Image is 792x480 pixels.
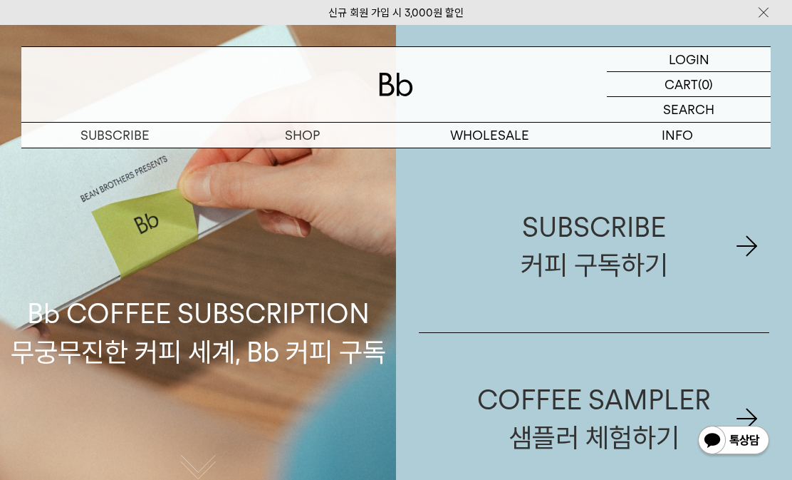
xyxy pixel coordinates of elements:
a: SUBSCRIBE커피 구독하기 [419,160,769,332]
div: COFFEE SAMPLER 샘플러 체험하기 [477,381,711,456]
p: WHOLESALE [396,123,583,148]
a: SHOP [209,123,396,148]
p: (0) [698,72,713,96]
p: INFO [583,123,771,148]
div: SUBSCRIBE 커피 구독하기 [521,208,668,284]
img: 카카오톡 채널 1:1 채팅 버튼 [697,424,771,459]
a: SUBSCRIBE [21,123,209,148]
a: 신규 회원 가입 시 3,000원 할인 [328,6,464,19]
p: Bb COFFEE SUBSCRIPTION 무궁무진한 커피 세계, Bb 커피 구독 [11,159,386,370]
a: CART (0) [607,72,771,97]
p: SEARCH [663,97,714,122]
img: 로고 [379,73,413,96]
p: LOGIN [669,47,709,71]
a: LOGIN [607,47,771,72]
p: CART [665,72,698,96]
